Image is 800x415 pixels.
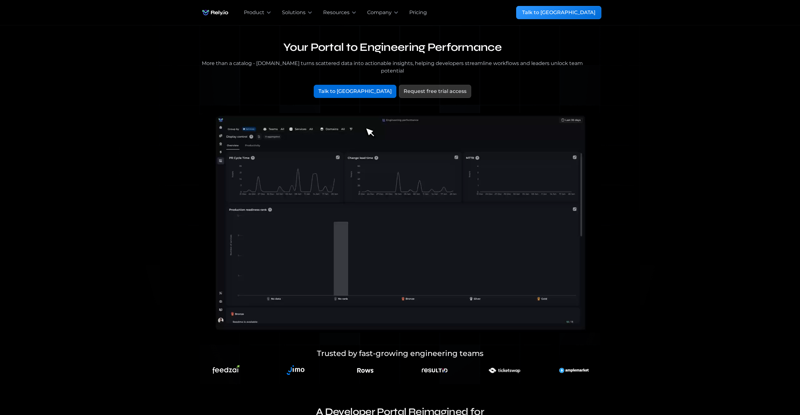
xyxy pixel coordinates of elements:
div: Talk to [GEOGRAPHIC_DATA] [318,88,392,95]
a: home [199,6,231,19]
div: Product [244,9,264,16]
img: An illustration of an explorer using binoculars [356,362,374,379]
div: Resources [323,9,350,16]
img: An illustration of an explorer using binoculars [284,362,308,379]
img: An illustration of an explorer using binoculars [421,362,448,379]
img: An illustration of an explorer using binoculars [559,362,589,379]
img: An illustration of an explorer using binoculars [480,362,528,379]
h1: Your Portal to Engineering Performance [199,40,586,55]
a: Pricing [409,9,427,16]
a: Talk to [GEOGRAPHIC_DATA] [516,6,601,19]
img: An illustration of an explorer using binoculars [212,365,240,376]
div: Company [367,9,392,16]
div: Talk to [GEOGRAPHIC_DATA] [522,9,595,16]
div: Request free trial access [404,88,466,95]
a: Talk to [GEOGRAPHIC_DATA] [314,85,396,98]
div: More than a catalog - [DOMAIN_NAME] turns scattered data into actionable insights, helping develo... [199,60,586,75]
div: Solutions [282,9,306,16]
a: Request free trial access [399,85,471,98]
img: Rely.io logo [199,6,231,19]
h5: Trusted by fast-growing engineering teams [262,348,538,359]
